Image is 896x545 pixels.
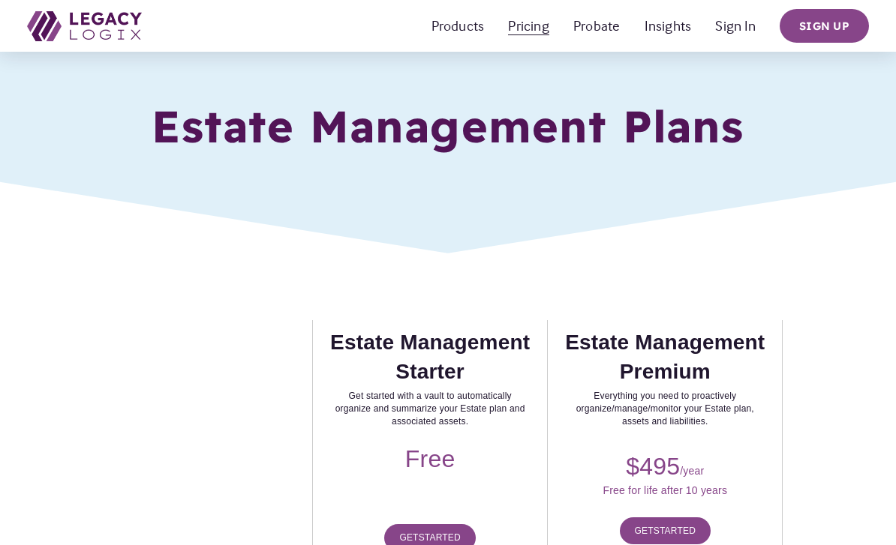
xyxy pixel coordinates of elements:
span: Get started with a vault to automatically organize and summarize your Estate plan and associated ... [335,391,525,427]
a: folder dropdown [431,14,485,38]
span: Everything you need to proactively organize/manage/monitor your Estate plan, assets and liabilities. [576,391,754,427]
a: Sign up [780,9,869,43]
span: $495 [626,453,680,480]
span: Free [405,445,456,472]
a: Probate [573,14,620,38]
div: /year Free for life after 10 years [559,450,771,498]
a: GetStarted [620,517,711,545]
th: Estate Management Starter [313,320,548,439]
span: Products [431,15,485,36]
span: Started [419,532,461,543]
a: Insights [645,14,692,38]
a: Sign In [715,14,756,38]
th: Estate Management Premium [548,320,783,439]
h1: Estate Management Plans [133,101,762,151]
span: Started [654,526,696,536]
img: Legacy Logix [27,11,142,41]
span: Pricing [508,15,549,36]
a: folder dropdown [508,14,549,38]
